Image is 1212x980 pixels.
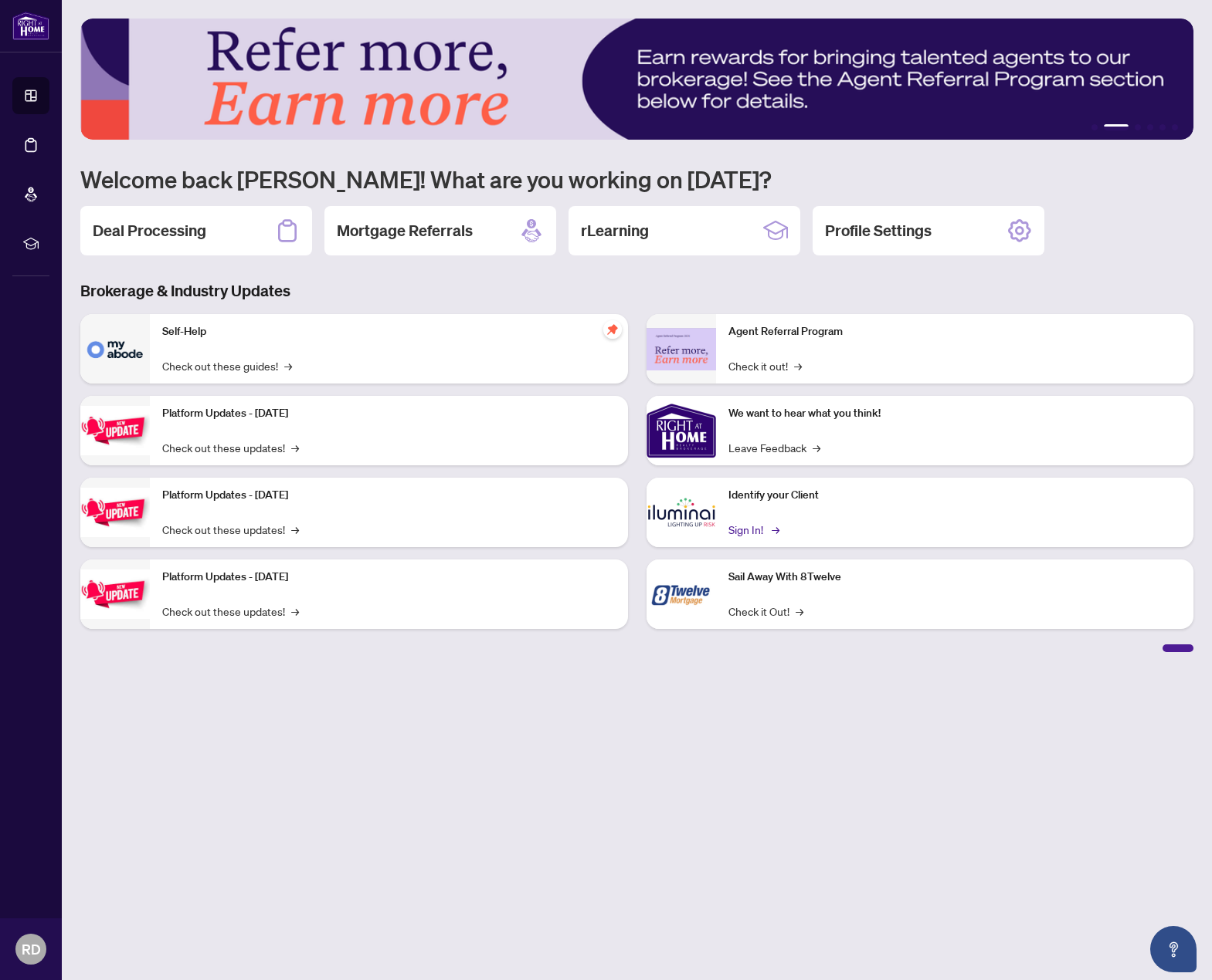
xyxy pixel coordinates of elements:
h2: Deal Processing [93,220,206,242]
button: 4 [1147,124,1153,130]
img: logo [12,12,49,40]
p: We want to hear what you think! [728,405,1182,422]
span: → [291,521,299,538]
p: Platform Updates - [DATE] [162,487,616,504]
img: Sail Away With 8Twelve [647,559,716,629]
a: Check out these updates!→ [162,521,299,538]
button: 1 [1091,124,1098,130]
a: Leave Feedback→ [728,439,820,456]
a: Check out these updates!→ [162,603,299,620]
p: Identify your Client [728,487,1182,504]
h2: rLearning [581,220,649,242]
span: → [796,603,803,620]
button: 2 [1104,124,1129,130]
span: → [291,439,299,456]
img: We want to hear what you think! [647,396,716,465]
p: Sail Away With 8Twelve [728,569,1182,586]
span: RD [22,938,41,960]
a: Check it out!→ [728,357,802,374]
img: Platform Updates - July 8, 2025 [80,488,150,536]
img: Slide 1 [80,19,1193,140]
img: Platform Updates - July 21, 2025 [80,406,150,455]
span: → [772,521,779,538]
a: Check it Out!→ [728,603,803,620]
h2: Profile Settings [825,220,932,242]
span: → [284,357,292,374]
p: Platform Updates - [DATE] [162,405,616,422]
button: 3 [1135,124,1141,130]
img: Agent Referral Program [647,328,716,370]
span: → [813,439,820,456]
img: Self-Help [80,314,150,384]
button: Open asap [1150,926,1197,972]
p: Agent Referral Program [728,323,1182,340]
h2: Mortgage Referrals [337,220,473,242]
h3: Brokerage & Industry Updates [80,280,1193,302]
img: Identify your Client [647,478,716,547]
span: pushpin [603,320,622,339]
img: Platform Updates - June 23, 2025 [80,569,150,618]
a: Check out these guides!→ [162,357,292,374]
p: Platform Updates - [DATE] [162,569,616,586]
span: → [291,603,299,620]
button: 6 [1172,124,1178,130]
button: 5 [1159,124,1166,130]
span: → [794,357,802,374]
a: Check out these updates!→ [162,439,299,456]
a: Sign In!→ [728,521,777,538]
h1: Welcome back [PERSON_NAME]! What are you working on [DATE]? [80,164,1193,194]
p: Self-Help [162,323,616,340]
